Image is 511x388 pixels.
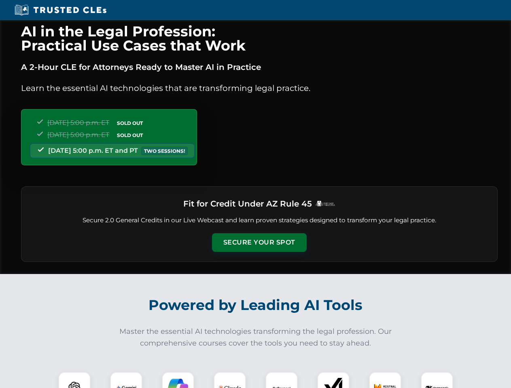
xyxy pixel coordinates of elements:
[315,200,335,207] img: Logo
[12,4,109,16] img: Trusted CLEs
[21,61,498,74] p: A 2-Hour CLE for Attorneys Ready to Master AI in Practice
[32,291,480,319] h2: Powered by Leading AI Tools
[212,233,307,252] button: Secure Your Spot
[47,131,109,139] span: [DATE] 5:00 p.m. ET
[47,119,109,127] span: [DATE] 5:00 p.m. ET
[21,24,498,53] h1: AI in the Legal Profession: Practical Use Cases that Work
[114,119,146,127] span: SOLD OUT
[183,196,312,211] h3: Fit for Credit Under AZ Rule 45
[114,326,397,349] p: Master the essential AI technologies transforming the legal profession. Our comprehensive courses...
[31,216,488,225] p: Secure 2.0 General Credits in our Live Webcast and learn proven strategies designed to transform ...
[114,131,146,139] span: SOLD OUT
[21,82,498,95] p: Learn the essential AI technologies that are transforming legal practice.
